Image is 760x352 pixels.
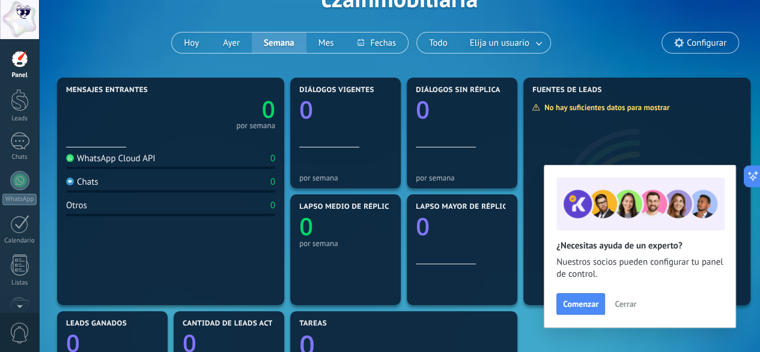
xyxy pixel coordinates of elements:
div: por semana [299,173,392,182]
div: Leads [2,115,37,123]
span: Cantidad de leads activos [183,320,290,328]
span: Configurar [687,38,726,48]
text: 0 [299,209,313,242]
span: Tareas [299,320,327,328]
span: Diálogos sin réplica [416,86,500,94]
span: Leads ganados [66,320,127,328]
div: Listas [2,279,37,287]
span: Cerrar [615,300,636,308]
div: 0 [270,153,275,164]
div: por semana [299,239,392,248]
span: Lapso mayor de réplica [416,203,511,211]
button: Comenzar [556,293,605,315]
button: Hoy [172,32,211,53]
img: WhatsApp Cloud API [66,154,74,162]
span: Lapso medio de réplica [299,203,394,211]
div: WhatsApp [2,194,37,205]
button: Todo [417,32,460,53]
div: Chats [66,176,99,188]
button: Ayer [211,32,252,53]
img: Chats [66,178,74,185]
text: 0 [416,209,430,242]
div: 0 [270,200,275,211]
span: Nuestros socios pueden configurar tu panel de control. [556,256,723,280]
div: por semana [416,173,508,182]
div: Calendario [2,237,37,245]
div: Panel [2,72,37,79]
div: No hay suficientes datos para mostrar [532,102,678,113]
button: Fechas [345,32,407,53]
button: Mes [306,32,346,53]
div: 0 [270,176,275,188]
text: 0 [262,93,275,125]
button: Elija un usuario [460,32,550,53]
text: 0 [299,93,313,126]
span: Diálogos vigentes [299,86,374,94]
div: WhatsApp Cloud API [66,153,156,164]
span: Comenzar [563,300,598,308]
div: Otros [66,200,87,211]
button: Semana [252,32,306,53]
button: Cerrar [609,295,642,313]
a: 0 [171,93,275,125]
span: Elija un usuario [467,35,532,51]
div: Chats [2,153,37,161]
span: Mensajes entrantes [66,86,148,94]
text: 0 [416,93,430,126]
span: Fuentes de leads [532,86,602,94]
h2: ¿Necesitas ayuda de un experto? [556,240,723,252]
div: por semana [236,123,275,129]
